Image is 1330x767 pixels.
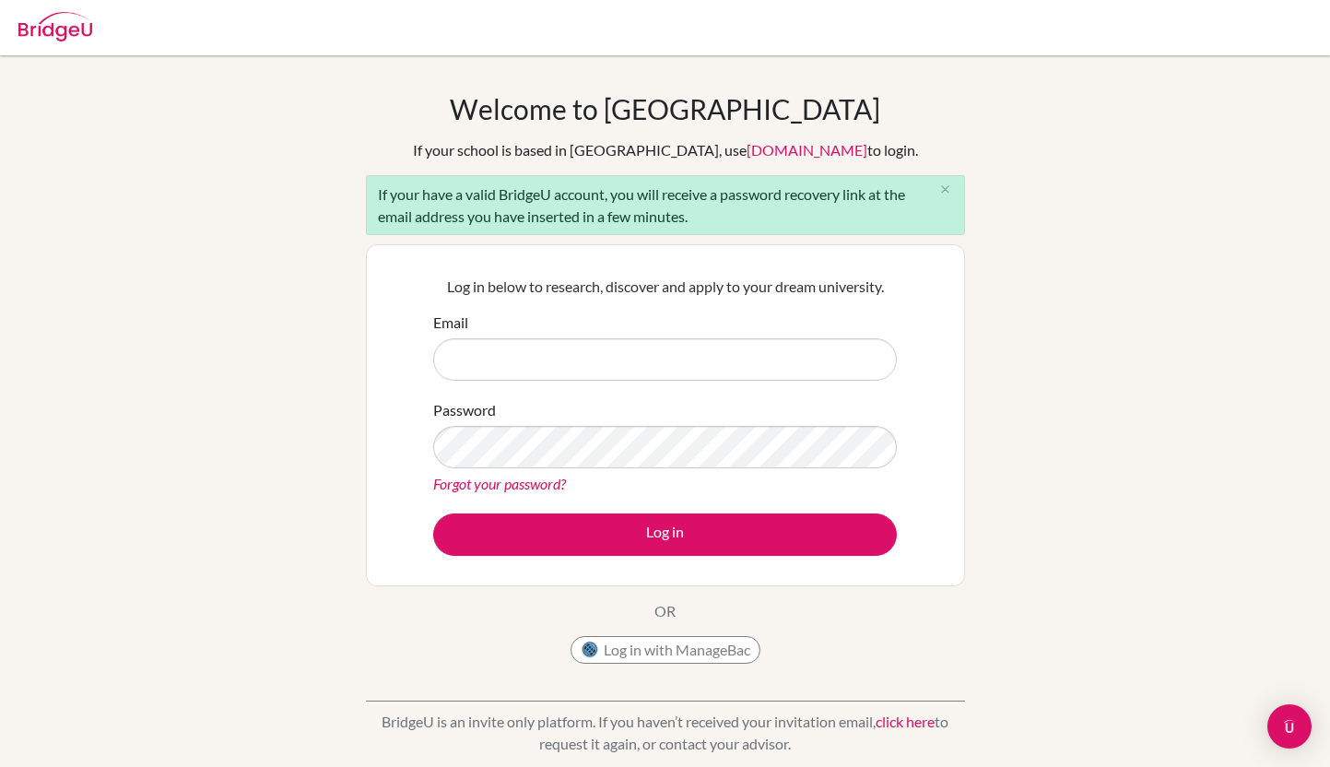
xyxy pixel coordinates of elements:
button: Log in [433,513,897,556]
i: close [938,183,952,196]
div: Open Intercom Messenger [1267,704,1312,749]
a: click here [876,713,935,730]
h1: Welcome to [GEOGRAPHIC_DATA] [450,92,880,125]
a: [DOMAIN_NAME] [747,141,867,159]
div: If your school is based in [GEOGRAPHIC_DATA], use to login. [413,139,918,161]
label: Email [433,312,468,334]
img: Bridge-U [18,12,92,41]
a: Forgot your password? [433,475,566,492]
p: BridgeU is an invite only platform. If you haven’t received your invitation email, to request it ... [366,711,965,755]
button: Log in with ManageBac [571,636,760,664]
button: Close [927,176,964,204]
p: OR [654,600,676,622]
p: Log in below to research, discover and apply to your dream university. [433,276,897,298]
div: If your have a valid BridgeU account, you will receive a password recovery link at the email addr... [366,175,965,235]
label: Password [433,399,496,421]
